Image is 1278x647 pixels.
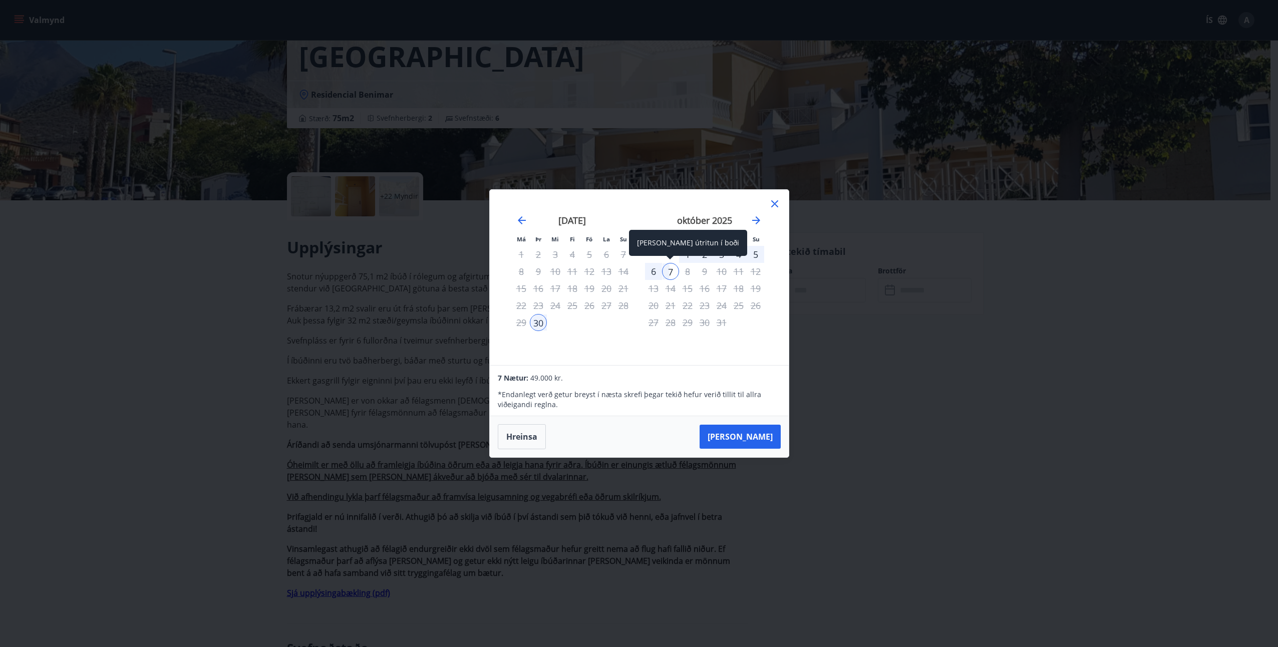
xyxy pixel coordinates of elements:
td: Not available. miðvikudagur, 22. október 2025 [679,297,696,314]
td: Not available. fimmtudagur, 25. september 2025 [564,297,581,314]
td: Not available. miðvikudagur, 10. september 2025 [547,263,564,280]
td: Not available. þriðjudagur, 28. október 2025 [662,314,679,331]
td: Not available. sunnudagur, 7. september 2025 [615,246,632,263]
td: Not available. mánudagur, 15. september 2025 [513,280,530,297]
strong: október 2025 [677,214,732,226]
span: 49.000 kr. [530,373,563,383]
td: Not available. þriðjudagur, 23. september 2025 [530,297,547,314]
td: Not available. fimmtudagur, 11. september 2025 [564,263,581,280]
td: Not available. föstudagur, 12. september 2025 [581,263,598,280]
td: Not available. fimmtudagur, 18. september 2025 [564,280,581,297]
td: Not available. fimmtudagur, 9. október 2025 [696,263,713,280]
td: Selected as start date. þriðjudagur, 30. september 2025 [530,314,547,331]
small: La [603,235,610,243]
td: Selected. mánudagur, 6. október 2025 [645,263,662,280]
div: Aðeins útritun í boði [662,263,679,280]
small: Má [517,235,526,243]
td: Not available. sunnudagur, 19. október 2025 [747,280,764,297]
td: Not available. miðvikudagur, 24. september 2025 [547,297,564,314]
small: Su [753,235,760,243]
td: Not available. laugardagur, 27. september 2025 [598,297,615,314]
td: Not available. miðvikudagur, 3. september 2025 [547,246,564,263]
td: Not available. föstudagur, 26. september 2025 [581,297,598,314]
td: Not available. laugardagur, 13. september 2025 [598,263,615,280]
div: Move backward to switch to the previous month. [516,214,528,226]
td: Not available. mánudagur, 20. október 2025 [645,297,662,314]
small: Þr [535,235,541,243]
small: Fö [586,235,592,243]
div: 6 [645,263,662,280]
td: Not available. laugardagur, 6. september 2025 [598,246,615,263]
td: Not available. föstudagur, 24. október 2025 [713,297,730,314]
div: 5 [747,246,764,263]
td: Not available. mánudagur, 29. september 2025 [513,314,530,331]
td: Not available. föstudagur, 17. október 2025 [713,280,730,297]
strong: [DATE] [558,214,586,226]
td: Not available. föstudagur, 10. október 2025 [713,263,730,280]
td: Not available. föstudagur, 19. september 2025 [581,280,598,297]
div: [PERSON_NAME] útritun í boði [629,230,747,256]
td: Not available. miðvikudagur, 8. október 2025 [679,263,696,280]
td: Not available. sunnudagur, 12. október 2025 [747,263,764,280]
p: * Endanlegt verð getur breyst í næsta skrefi þegar tekið hefur verið tillit til allra viðeigandi ... [498,390,780,410]
td: Not available. fimmtudagur, 4. september 2025 [564,246,581,263]
td: Not available. miðvikudagur, 15. október 2025 [679,280,696,297]
div: Move forward to switch to the next month. [750,214,762,226]
td: Not available. laugardagur, 18. október 2025 [730,280,747,297]
small: Mi [551,235,559,243]
button: Hreinsa [498,424,546,449]
td: Not available. miðvikudagur, 17. september 2025 [547,280,564,297]
td: Not available. fimmtudagur, 23. október 2025 [696,297,713,314]
td: Not available. miðvikudagur, 29. október 2025 [679,314,696,331]
td: Not available. mánudagur, 22. september 2025 [513,297,530,314]
div: Aðeins innritun í boði [530,314,547,331]
small: Su [620,235,627,243]
td: Not available. sunnudagur, 14. september 2025 [615,263,632,280]
td: Selected. sunnudagur, 5. október 2025 [747,246,764,263]
td: Not available. föstudagur, 5. september 2025 [581,246,598,263]
td: Not available. fimmtudagur, 16. október 2025 [696,280,713,297]
small: Fi [570,235,575,243]
td: Not available. mánudagur, 27. október 2025 [645,314,662,331]
td: Not available. fimmtudagur, 30. október 2025 [696,314,713,331]
td: Not available. mánudagur, 13. október 2025 [645,280,662,297]
td: Not available. þriðjudagur, 9. september 2025 [530,263,547,280]
td: Not available. sunnudagur, 21. september 2025 [615,280,632,297]
td: Not available. laugardagur, 25. október 2025 [730,297,747,314]
td: Not available. sunnudagur, 26. október 2025 [747,297,764,314]
td: Not available. laugardagur, 11. október 2025 [730,263,747,280]
td: Not available. mánudagur, 8. september 2025 [513,263,530,280]
div: Calendar [502,202,777,353]
td: Not available. mánudagur, 1. september 2025 [513,246,530,263]
td: Not available. föstudagur, 31. október 2025 [713,314,730,331]
td: Not available. þriðjudagur, 16. september 2025 [530,280,547,297]
td: Not available. laugardagur, 20. september 2025 [598,280,615,297]
td: Not available. sunnudagur, 28. september 2025 [615,297,632,314]
td: Not available. þriðjudagur, 14. október 2025 [662,280,679,297]
td: Not available. þriðjudagur, 2. september 2025 [530,246,547,263]
td: Not available. þriðjudagur, 21. október 2025 [662,297,679,314]
td: Selected as end date. þriðjudagur, 7. október 2025 [662,263,679,280]
button: [PERSON_NAME] [700,425,781,449]
span: 7 Nætur: [498,373,528,383]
